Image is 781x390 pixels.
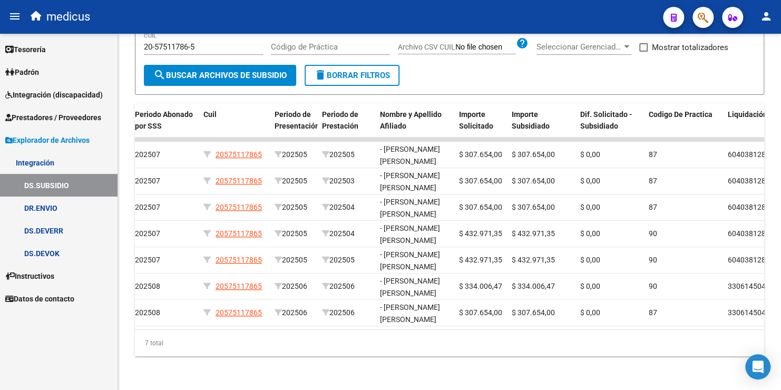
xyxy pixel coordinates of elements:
[275,175,314,187] div: 202505
[459,150,502,159] span: $ 307.654,00
[314,71,390,80] span: Borrar Filtros
[728,282,774,290] span: 33061450458
[459,229,502,238] span: $ 432.971,35
[512,256,555,264] span: $ 432.971,35
[8,10,21,23] mat-icon: menu
[275,228,314,240] div: 202505
[135,256,160,264] span: 202507
[649,229,657,238] span: 90
[275,149,314,161] div: 202505
[5,134,90,146] span: Explorador de Archivos
[305,65,399,86] button: Borrar Filtros
[580,256,600,264] span: $ 0,00
[728,308,774,317] span: 33061450458
[135,150,160,159] span: 202507
[380,303,440,324] span: - [PERSON_NAME] [PERSON_NAME]
[322,280,372,292] div: 202506
[380,198,440,218] span: - [PERSON_NAME] [PERSON_NAME]
[216,177,262,185] span: 20575117865
[459,308,502,317] span: $ 307.654,00
[380,224,440,245] span: - [PERSON_NAME] [PERSON_NAME]
[216,282,262,290] span: 20575117865
[376,103,455,150] datatable-header-cell: Nombre y Apellido Afiliado
[46,5,90,28] span: medicus
[275,254,314,266] div: 202505
[649,203,657,211] span: 87
[5,293,74,305] span: Datos de contacto
[459,177,502,185] span: $ 307.654,00
[135,308,160,317] span: 202508
[649,256,657,264] span: 90
[516,37,529,50] mat-icon: help
[536,42,622,52] span: Seleccionar Gerenciador
[322,228,372,240] div: 202504
[728,229,774,238] span: 60403812893
[275,110,319,131] span: Periodo de Presentación
[512,150,555,159] span: $ 307.654,00
[5,66,39,78] span: Padrón
[322,149,372,161] div: 202505
[652,41,728,54] span: Mostrar totalizadores
[5,270,54,282] span: Instructivos
[322,175,372,187] div: 202503
[728,203,774,211] span: 60403812893
[131,103,199,150] datatable-header-cell: Periodo Abonado por SSS
[580,150,600,159] span: $ 0,00
[580,308,600,317] span: $ 0,00
[135,330,764,356] div: 7 total
[459,256,502,264] span: $ 432.971,35
[649,150,657,159] span: 87
[275,280,314,292] div: 202506
[645,103,724,150] datatable-header-cell: Codigo De Practica
[580,177,600,185] span: $ 0,00
[512,308,555,317] span: $ 307.654,00
[512,110,550,131] span: Importe Subsidiado
[318,103,376,150] datatable-header-cell: Periodo de Prestación
[728,110,767,119] span: Liquidación
[216,308,262,317] span: 20575117865
[728,256,774,264] span: 60403812893
[380,277,440,297] span: - [PERSON_NAME] [PERSON_NAME]
[576,103,645,150] datatable-header-cell: Dif. Solicitado - Subsidiado
[199,103,270,150] datatable-header-cell: Cuil
[216,256,262,264] span: 20575117865
[512,177,555,185] span: $ 307.654,00
[153,69,166,81] mat-icon: search
[380,145,440,165] span: - [PERSON_NAME] [PERSON_NAME]
[144,65,296,86] button: Buscar Archivos de Subsidio
[649,282,657,290] span: 90
[459,110,493,131] span: Importe Solicitado
[5,89,103,101] span: Integración (discapacidad)
[649,177,657,185] span: 87
[459,282,502,290] span: $ 334.006,47
[270,103,318,150] datatable-header-cell: Periodo de Presentación
[760,10,773,23] mat-icon: person
[459,203,502,211] span: $ 307.654,00
[507,103,576,150] datatable-header-cell: Importe Subsidiado
[216,150,262,159] span: 20575117865
[5,112,101,123] span: Prestadores / Proveedores
[135,177,160,185] span: 202507
[512,282,555,290] span: $ 334.006,47
[580,282,600,290] span: $ 0,00
[728,177,774,185] span: 60403812893
[380,171,440,192] span: - [PERSON_NAME] [PERSON_NAME]
[512,203,555,211] span: $ 307.654,00
[322,110,358,131] span: Periodo de Prestación
[512,229,555,238] span: $ 432.971,35
[455,103,507,150] datatable-header-cell: Importe Solicitado
[398,43,455,51] span: Archivo CSV CUIL
[580,229,600,238] span: $ 0,00
[649,110,712,119] span: Codigo De Practica
[135,110,193,131] span: Periodo Abonado por SSS
[322,201,372,213] div: 202504
[380,250,440,271] span: - [PERSON_NAME] [PERSON_NAME]
[135,282,160,290] span: 202508
[216,229,262,238] span: 20575117865
[322,254,372,266] div: 202505
[580,203,600,211] span: $ 0,00
[580,110,632,131] span: Dif. Solicitado - Subsidiado
[322,307,372,319] div: 202506
[745,354,770,379] div: Open Intercom Messenger
[649,308,657,317] span: 87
